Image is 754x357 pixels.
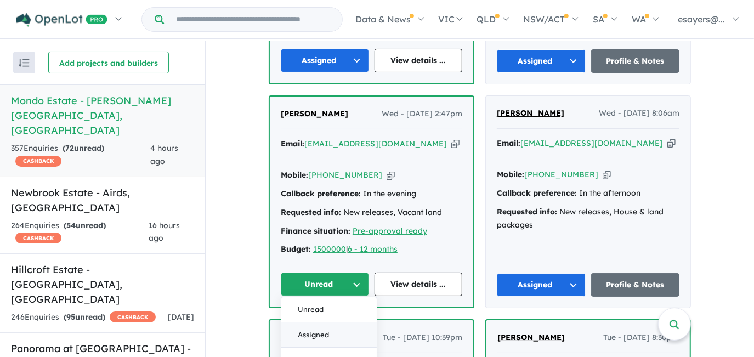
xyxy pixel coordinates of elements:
strong: Callback preference: [281,189,361,199]
button: Unread [281,297,377,322]
h5: Newbrook Estate - Airds , [GEOGRAPHIC_DATA] [11,185,194,215]
button: Assigned [281,322,377,348]
a: Pre-approval ready [353,226,427,236]
button: Assigned [497,49,586,73]
div: 246 Enquir ies [11,311,156,324]
div: In the afternoon [497,187,679,200]
strong: Callback preference: [497,188,577,198]
div: New releases, Vacant land [281,206,462,219]
button: Assigned [497,273,586,297]
span: CASHBACK [110,311,156,322]
span: 16 hours ago [149,220,180,243]
span: Tue - [DATE] 8:30pm [603,331,679,344]
input: Try estate name, suburb, builder or developer [166,8,340,31]
button: Copy [451,138,460,150]
span: Wed - [DATE] 8:06am [599,107,679,120]
a: [PERSON_NAME] [497,331,565,344]
span: [PERSON_NAME] [497,332,565,342]
span: esayers@... [678,14,725,25]
a: View details ... [375,273,463,296]
a: [EMAIL_ADDRESS][DOMAIN_NAME] [304,139,447,149]
strong: Finance situation: [281,226,350,236]
strong: ( unread) [63,143,104,153]
strong: Requested info: [281,207,341,217]
button: Add projects and builders [48,52,169,73]
a: Profile & Notes [591,273,680,297]
span: [PERSON_NAME] [497,108,564,118]
a: 1500000 [313,244,346,254]
div: 264 Enquir ies [11,219,149,246]
strong: Email: [281,139,304,149]
button: Unread [281,273,369,296]
a: [PERSON_NAME] [281,107,348,121]
h5: Mondo Estate - [PERSON_NAME][GEOGRAPHIC_DATA] , [GEOGRAPHIC_DATA] [11,93,194,138]
button: Copy [667,138,676,149]
span: CASHBACK [15,233,61,243]
img: Openlot PRO Logo White [16,13,107,27]
a: [EMAIL_ADDRESS][DOMAIN_NAME] [520,138,663,148]
span: CASHBACK [15,156,61,167]
div: | [281,243,462,256]
a: [PHONE_NUMBER] [308,170,382,180]
span: 95 [66,312,75,322]
div: 357 Enquir ies [11,142,150,168]
span: 72 [65,143,74,153]
strong: Email: [497,138,520,148]
a: Profile & Notes [591,49,680,73]
div: New releases, House & land packages [497,206,679,232]
span: [DATE] [168,312,194,322]
strong: ( unread) [64,312,105,322]
button: Copy [603,169,611,180]
h5: Hillcroft Estate - [GEOGRAPHIC_DATA] , [GEOGRAPHIC_DATA] [11,262,194,307]
button: Assigned [281,49,369,72]
img: sort.svg [19,59,30,67]
strong: Mobile: [497,169,524,179]
strong: Mobile: [281,170,308,180]
span: 54 [66,220,76,230]
div: In the evening [281,188,462,201]
strong: ( unread) [64,220,106,230]
span: [PERSON_NAME] [281,109,348,118]
span: 4 hours ago [150,143,178,166]
a: [PERSON_NAME] [497,107,564,120]
span: Wed - [DATE] 2:47pm [382,107,462,121]
a: 6 - 12 months [348,244,398,254]
strong: Budget: [281,244,311,254]
a: [PHONE_NUMBER] [524,169,598,179]
span: Tue - [DATE] 10:39pm [383,331,462,344]
button: Copy [387,169,395,181]
strong: Requested info: [497,207,557,217]
a: View details ... [375,49,463,72]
